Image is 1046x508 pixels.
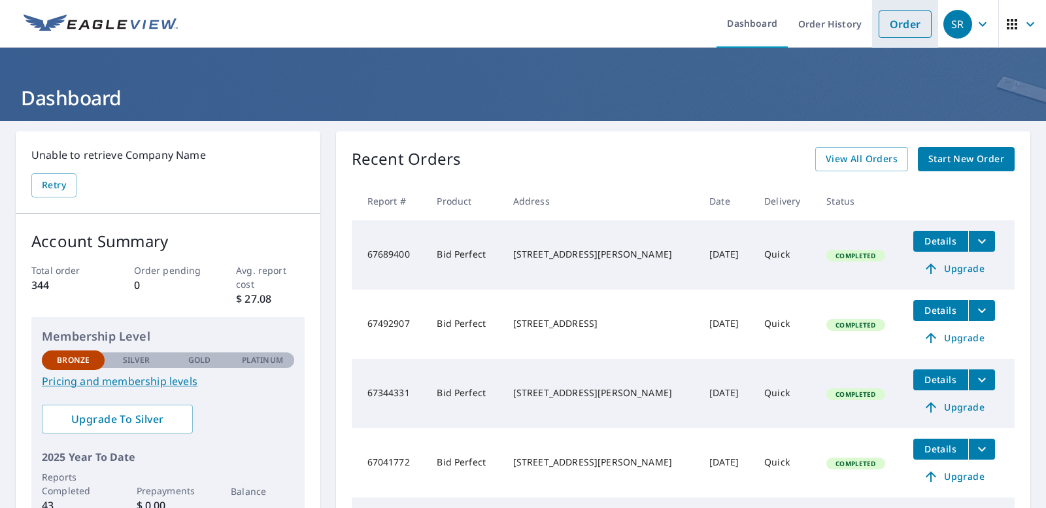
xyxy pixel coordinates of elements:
th: Status [816,182,902,220]
button: detailsBtn-67041772 [913,439,968,460]
button: detailsBtn-67492907 [913,300,968,321]
span: Upgrade [921,330,987,346]
td: Quick [754,428,816,498]
span: Details [921,235,960,247]
span: Details [921,304,960,316]
p: Balance [231,484,294,498]
td: [DATE] [699,220,754,290]
th: Date [699,182,754,220]
a: Upgrade [913,397,995,418]
p: Order pending [134,263,202,277]
td: 67689400 [352,220,427,290]
th: Address [503,182,699,220]
td: [DATE] [699,290,754,359]
span: Upgrade [921,469,987,484]
div: [STREET_ADDRESS][PERSON_NAME] [513,248,688,261]
div: [STREET_ADDRESS][PERSON_NAME] [513,456,688,469]
span: Upgrade [921,399,987,415]
a: Pricing and membership levels [42,373,294,389]
a: View All Orders [815,147,908,171]
span: Completed [828,390,883,399]
td: [DATE] [699,359,754,428]
div: [STREET_ADDRESS][PERSON_NAME] [513,386,688,399]
span: Completed [828,459,883,468]
p: $ 27.08 [236,291,304,307]
p: Platinum [242,354,283,366]
td: Bid Perfect [426,428,502,498]
th: Product [426,182,502,220]
td: 67492907 [352,290,427,359]
p: Gold [188,354,211,366]
p: 0 [134,277,202,293]
span: Upgrade [921,261,987,277]
a: Upgrade [913,258,995,279]
button: filesDropdownBtn-67689400 [968,231,995,252]
th: Delivery [754,182,816,220]
td: 67344331 [352,359,427,428]
th: Report # [352,182,427,220]
span: Details [921,443,960,455]
td: Bid Perfect [426,220,502,290]
p: Membership Level [42,328,294,345]
td: Bid Perfect [426,290,502,359]
a: Upgrade [913,328,995,348]
span: Retry [42,177,66,194]
td: Bid Perfect [426,359,502,428]
p: Unable to retrieve Company Name [31,147,305,163]
p: Avg. report cost [236,263,304,291]
td: 67041772 [352,428,427,498]
span: Completed [828,320,883,330]
p: Silver [123,354,150,366]
a: Upgrade To Silver [42,405,193,433]
td: [DATE] [699,428,754,498]
td: Quick [754,220,816,290]
p: Recent Orders [352,147,462,171]
button: detailsBtn-67689400 [913,231,968,252]
td: Quick [754,290,816,359]
p: Reports Completed [42,470,105,498]
a: Order [879,10,932,38]
span: Completed [828,251,883,260]
div: SR [943,10,972,39]
div: [STREET_ADDRESS] [513,317,688,330]
span: Start New Order [928,151,1004,167]
p: Account Summary [31,229,305,253]
button: Retry [31,173,76,197]
button: filesDropdownBtn-67041772 [968,439,995,460]
span: Upgrade To Silver [52,412,182,426]
button: detailsBtn-67344331 [913,369,968,390]
h1: Dashboard [16,84,1030,111]
button: filesDropdownBtn-67344331 [968,369,995,390]
td: Quick [754,359,816,428]
p: Bronze [57,354,90,366]
p: Total order [31,263,99,277]
span: View All Orders [826,151,898,167]
span: Details [921,373,960,386]
p: 344 [31,277,99,293]
p: 2025 Year To Date [42,449,294,465]
p: Prepayments [137,484,199,498]
img: EV Logo [24,14,178,34]
button: filesDropdownBtn-67492907 [968,300,995,321]
a: Start New Order [918,147,1015,171]
a: Upgrade [913,466,995,487]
